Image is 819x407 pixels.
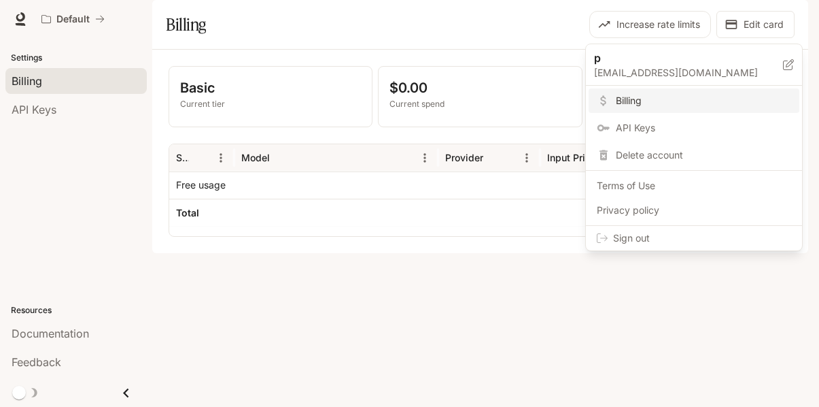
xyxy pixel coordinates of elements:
div: Sign out [586,226,802,250]
div: Delete account [589,143,799,167]
a: API Keys [589,116,799,140]
a: Billing [589,88,799,113]
span: Terms of Use [597,179,791,193]
span: API Keys [616,121,791,135]
a: Privacy policy [589,198,799,223]
span: Billing [616,94,791,108]
span: Delete account [616,148,791,162]
span: Sign out [613,231,791,245]
span: Privacy policy [597,203,791,217]
p: p [594,50,761,66]
p: [EMAIL_ADDRESS][DOMAIN_NAME] [594,66,783,80]
a: Terms of Use [589,174,799,198]
div: p[EMAIL_ADDRESS][DOMAIN_NAME] [586,44,802,86]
